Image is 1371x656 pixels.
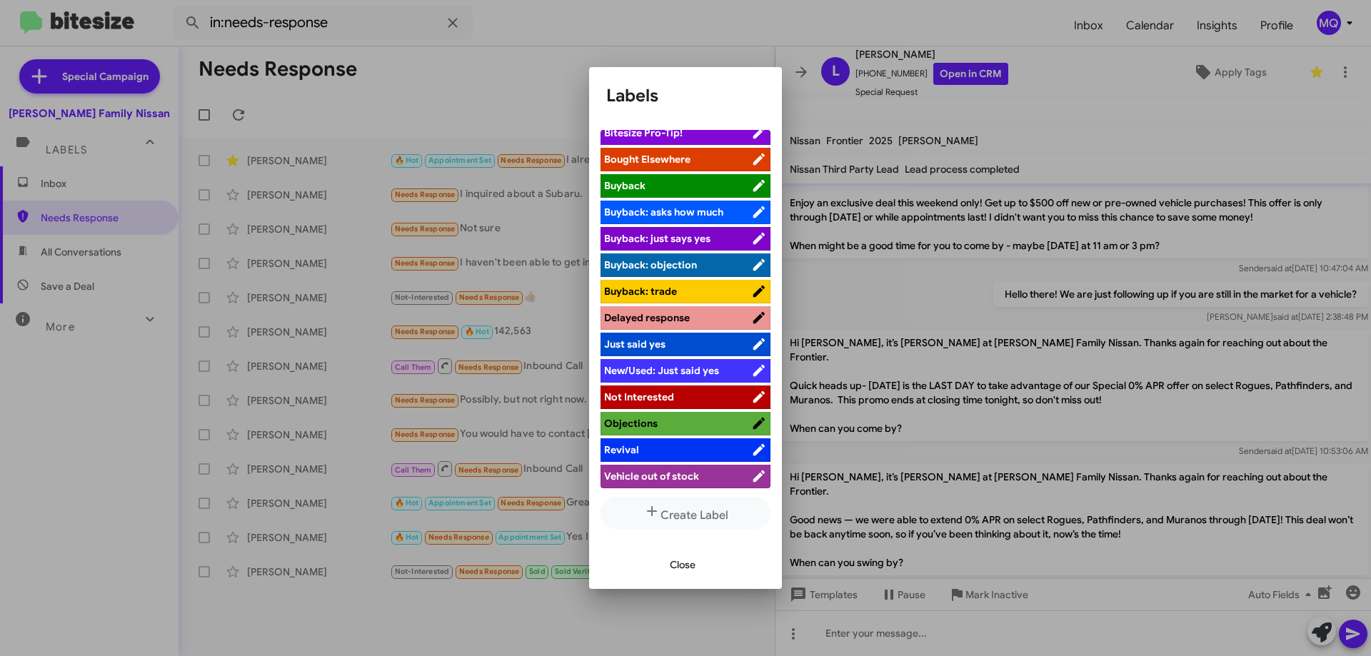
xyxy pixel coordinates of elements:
[670,552,695,577] span: Close
[604,338,666,350] span: Just said yes
[658,552,707,577] button: Close
[604,179,646,192] span: Buyback
[601,497,770,529] button: Create Label
[606,84,765,107] h1: Labels
[604,364,719,377] span: New/Used: Just said yes
[604,285,677,298] span: Buyback: trade
[604,153,690,166] span: Bought Elsewhere
[604,470,699,483] span: Vehicle out of stock
[604,311,690,324] span: Delayed response
[604,417,658,430] span: Objections
[604,443,639,456] span: Revival
[604,206,723,218] span: Buyback: asks how much
[604,390,674,403] span: Not Interested
[604,126,683,139] span: Bitesize Pro-Tip!
[604,232,710,245] span: Buyback: just says yes
[604,258,697,271] span: Buyback: objection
